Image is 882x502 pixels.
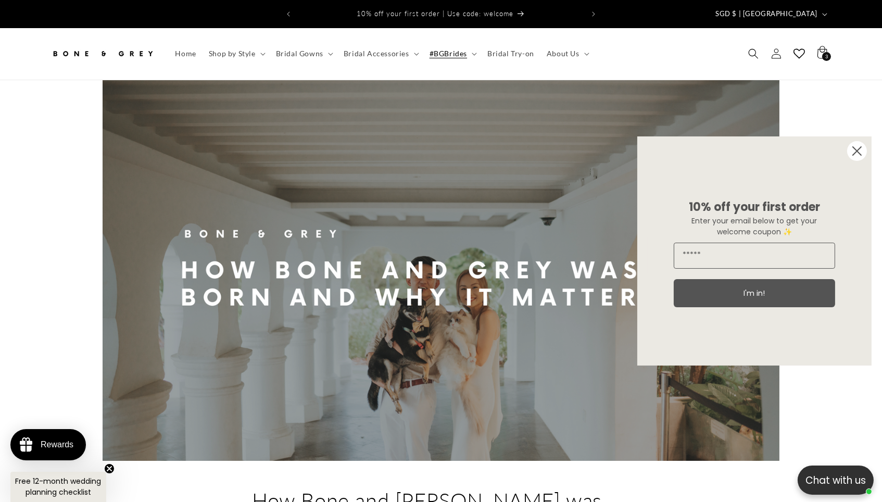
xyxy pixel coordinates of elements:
[540,43,594,65] summary: About Us
[357,9,513,18] span: 10% off your first order | Use code: welcome
[276,49,323,58] span: Bridal Gowns
[847,141,867,161] button: Close dialog
[16,476,102,497] span: Free 12-month wedding planning checklist
[277,4,300,24] button: Previous announcement
[344,49,409,58] span: Bridal Accessories
[798,473,874,488] p: Chat with us
[582,4,605,24] button: Next announcement
[715,9,817,19] span: SGD $ | [GEOGRAPHIC_DATA]
[104,463,115,474] button: Close teaser
[423,43,481,65] summary: #BGBrides
[487,49,534,58] span: Bridal Try-on
[209,49,256,58] span: Shop by Style
[10,472,106,502] div: Free 12-month wedding planning checklistClose teaser
[742,42,765,65] summary: Search
[103,80,779,461] img: How Bone and Grey was born and why it matters | Bone and Grey Bridal
[825,52,828,61] span: 3
[709,4,831,24] button: SGD $ | [GEOGRAPHIC_DATA]
[798,466,874,495] button: Open chatbox
[337,43,423,65] summary: Bridal Accessories
[627,126,882,376] div: FLYOUT Form
[175,49,196,58] span: Home
[47,39,159,69] a: Bone and Grey Bridal
[203,43,270,65] summary: Shop by Style
[547,49,579,58] span: About Us
[51,42,155,65] img: Bone and Grey Bridal
[270,43,337,65] summary: Bridal Gowns
[692,216,817,237] span: Enter your email below to get your welcome coupon ✨
[481,43,540,65] a: Bridal Try-on
[430,49,467,58] span: #BGBrides
[169,43,203,65] a: Home
[41,440,73,449] div: Rewards
[689,199,820,215] span: 10% off your first order
[674,279,835,307] button: I'm in!
[674,243,835,269] input: Email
